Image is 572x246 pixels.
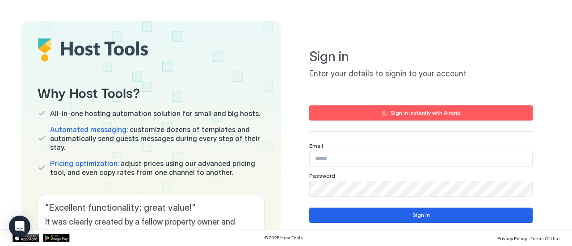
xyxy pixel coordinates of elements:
[9,216,30,237] div: Open Intercom Messenger
[309,208,533,223] button: Sign in
[38,82,265,102] span: Why Host Tools?
[50,109,260,118] span: All-in-one hosting automation solution for small and big hosts.
[497,233,527,242] a: Privacy Policy
[530,233,559,242] a: Terms Of Use
[497,236,527,241] span: Privacy Policy
[43,234,70,242] a: Google Play Store
[530,236,559,241] span: Terms Of Use
[50,159,119,168] span: Pricing optimization:
[309,48,533,65] span: Sign in
[309,69,533,79] span: Enter your details to signin to your account
[45,202,257,213] span: " Excellent functionality; great value! "
[309,142,323,149] span: Email
[412,211,430,219] div: Sign in
[391,109,461,117] div: Sign in instantly with Airbnb
[309,172,335,179] span: Password
[264,235,303,241] span: © 2025 Host Tools
[310,181,532,196] input: Input Field
[50,125,265,152] span: customize dozens of templates and automatically send guests messages during every step of their s...
[50,159,265,177] span: adjust prices using our advanced pricing tool, and even copy rates from one channel to another.
[13,234,39,242] a: App Store
[50,125,128,134] span: Automated messaging:
[310,151,532,167] input: Input Field
[309,105,533,121] button: Sign in instantly with Airbnb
